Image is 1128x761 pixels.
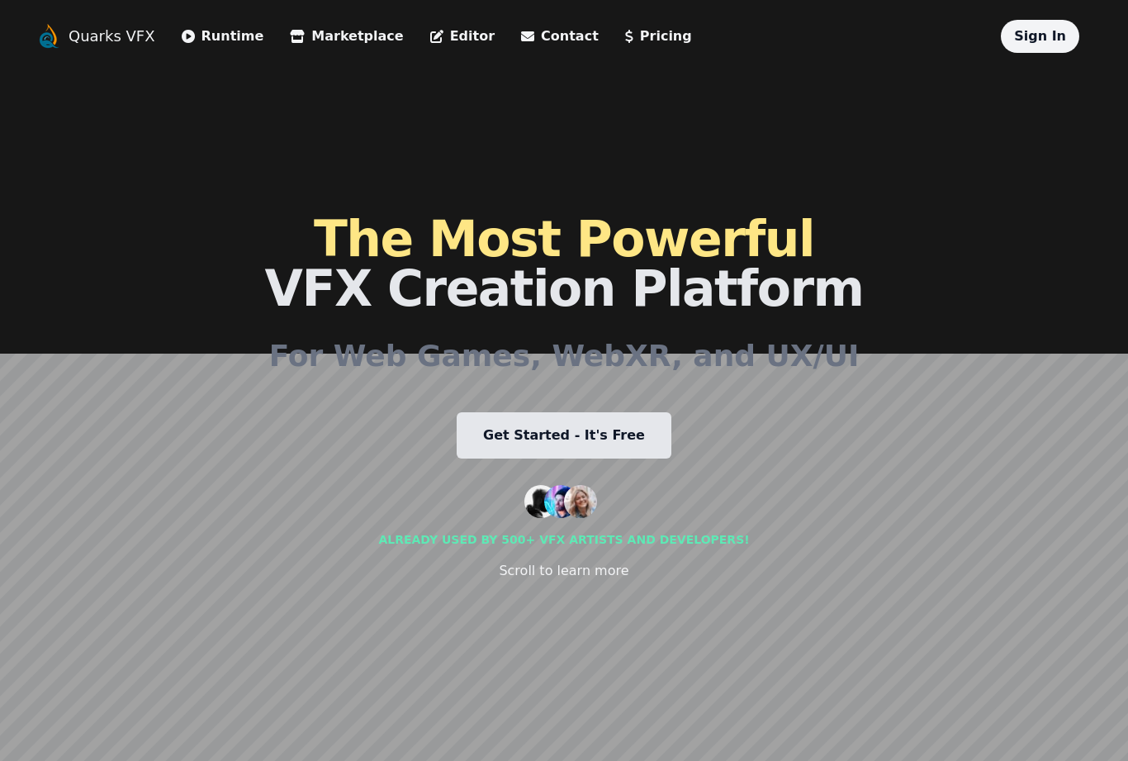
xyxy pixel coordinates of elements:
[290,26,403,46] a: Marketplace
[564,485,597,518] img: customer 3
[314,210,814,268] span: The Most Powerful
[378,531,749,548] div: Already used by 500+ vfx artists and developers!
[269,340,860,373] h2: For Web Games, WebXR, and UX/UI
[1014,28,1066,44] a: Sign In
[69,25,155,48] a: Quarks VFX
[625,26,692,46] a: Pricing
[264,214,863,313] h1: VFX Creation Platform
[182,26,264,46] a: Runtime
[544,485,577,518] img: customer 2
[430,26,495,46] a: Editor
[524,485,557,518] img: customer 1
[499,561,628,581] div: Scroll to learn more
[521,26,599,46] a: Contact
[457,412,671,459] a: Get Started - It's Free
